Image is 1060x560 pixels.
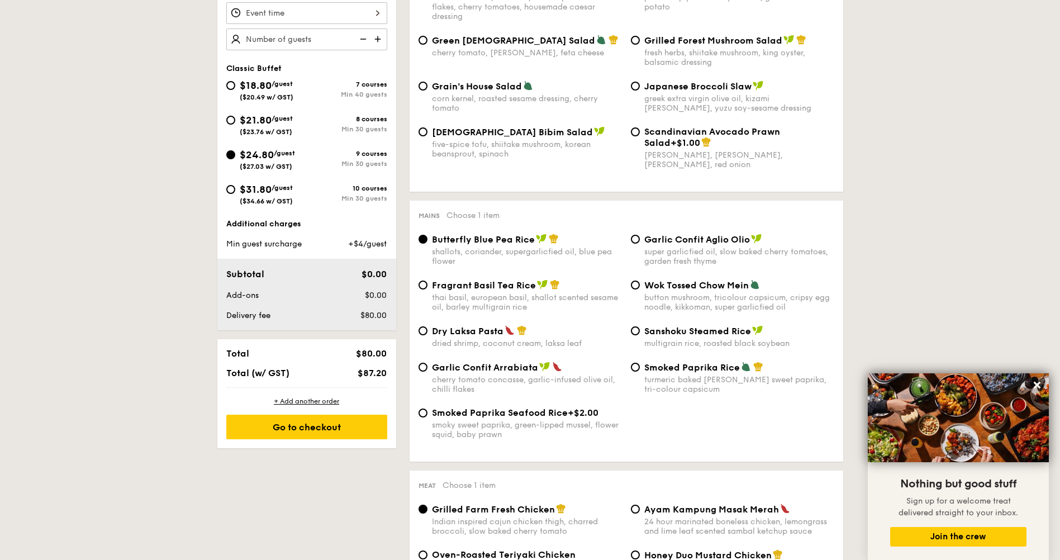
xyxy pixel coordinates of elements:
img: icon-reduce.1d2dbef1.svg [354,29,370,50]
div: fresh herbs, shiitake mushroom, king oyster, balsamic dressing [644,48,834,67]
input: Event time [226,2,387,24]
input: Dry Laksa Pastadried shrimp, coconut cream, laksa leaf [419,326,427,335]
span: Choose 1 item [446,211,500,220]
span: Meat [419,482,436,490]
input: Sanshoku Steamed Ricemultigrain rice, roasted black soybean [631,326,640,335]
button: Close [1028,376,1046,394]
img: icon-chef-hat.a58ddaea.svg [556,504,566,514]
img: icon-chef-hat.a58ddaea.svg [796,35,806,45]
div: corn kernel, roasted sesame dressing, cherry tomato [432,94,622,113]
img: icon-vegan.f8ff3823.svg [783,35,795,45]
div: + Add another order [226,397,387,406]
span: Add-ons [226,291,259,300]
img: icon-chef-hat.a58ddaea.svg [609,35,619,45]
span: ($34.66 w/ GST) [240,197,293,205]
span: Japanese Broccoli Slaw [644,81,752,92]
span: Butterfly Blue Pea Rice [432,234,535,245]
span: Oven-Roasted Teriyaki Chicken [432,549,576,560]
span: Wok Tossed Chow Mein [644,280,749,291]
span: Smoked Paprika Rice [644,362,740,373]
input: Garlic Confit Aglio Oliosuper garlicfied oil, slow baked cherry tomatoes, garden fresh thyme [631,235,640,244]
input: Number of guests [226,29,387,50]
img: icon-spicy.37a8142b.svg [552,362,562,372]
input: $31.80/guest($34.66 w/ GST)10 coursesMin 30 guests [226,185,235,194]
div: greek extra virgin olive oil, kizami [PERSON_NAME], yuzu soy-sesame dressing [644,94,834,113]
img: icon-vegetarian.fe4039eb.svg [523,80,533,91]
input: $18.80/guest($20.49 w/ GST)7 coursesMin 40 guests [226,81,235,90]
img: icon-vegan.f8ff3823.svg [536,234,547,244]
span: ($23.76 w/ GST) [240,128,292,136]
img: icon-spicy.37a8142b.svg [505,325,515,335]
div: cherry tomato, [PERSON_NAME], feta cheese [432,48,622,58]
input: Butterfly Blue Pea Riceshallots, coriander, supergarlicfied oil, blue pea flower [419,235,427,244]
span: /guest [274,149,295,157]
img: icon-chef-hat.a58ddaea.svg [773,549,783,559]
span: $0.00 [365,291,387,300]
div: Min 30 guests [307,160,387,168]
div: shallots, coriander, supergarlicfied oil, blue pea flower [432,247,622,266]
div: multigrain rice, roasted black soybean [644,339,834,348]
span: $31.80 [240,183,272,196]
span: /guest [272,115,293,122]
img: icon-chef-hat.a58ddaea.svg [549,234,559,244]
div: Additional charges [226,219,387,230]
div: Min 40 guests [307,91,387,98]
span: $24.80 [240,149,274,161]
img: icon-vegan.f8ff3823.svg [594,126,605,136]
div: Go to checkout [226,415,387,439]
span: Total [226,348,249,359]
div: turmeric baked [PERSON_NAME] sweet paprika, tri-colour capsicum [644,375,834,394]
span: Ayam Kampung Masak Merah [644,504,779,515]
span: /guest [272,184,293,192]
img: icon-vegetarian.fe4039eb.svg [750,279,760,290]
div: button mushroom, tricolour capsicum, cripsy egg noodle, kikkoman, super garlicfied oil [644,293,834,312]
input: Fragrant Basil Tea Ricethai basil, european basil, shallot scented sesame oil, barley multigrain ... [419,281,427,290]
input: Honey Duo Mustard Chickenhouse-blend mustard, maple soy baked potato, parsley [631,550,640,559]
input: $24.80/guest($27.03 w/ GST)9 coursesMin 30 guests [226,150,235,159]
span: Fragrant Basil Tea Rice [432,280,536,291]
img: icon-chef-hat.a58ddaea.svg [517,325,527,335]
div: super garlicfied oil, slow baked cherry tomatoes, garden fresh thyme [644,247,834,266]
button: Join the crew [890,527,1026,547]
input: Oven-Roasted Teriyaki Chickenhouse-blend teriyaki sauce, baby bok choy, king oyster and shiitake ... [419,550,427,559]
input: Smoked Paprika Seafood Rice+$2.00smoky sweet paprika, green-lipped mussel, flower squid, baby prawn [419,409,427,417]
div: 8 courses [307,115,387,123]
input: Grilled Forest Mushroom Saladfresh herbs, shiitake mushroom, king oyster, balsamic dressing [631,36,640,45]
span: Green [DEMOGRAPHIC_DATA] Salad [432,35,595,46]
div: 7 courses [307,80,387,88]
input: Smoked Paprika Riceturmeric baked [PERSON_NAME] sweet paprika, tri-colour capsicum [631,363,640,372]
span: Grain's House Salad [432,81,522,92]
span: Dry Laksa Pasta [432,326,503,336]
input: Ayam Kampung Masak Merah24 hour marinated boneless chicken, lemongrass and lime leaf scented samb... [631,505,640,514]
img: icon-chef-hat.a58ddaea.svg [753,362,763,372]
span: $21.80 [240,114,272,126]
img: icon-vegan.f8ff3823.svg [539,362,550,372]
span: Garlic Confit Arrabiata [432,362,538,373]
img: icon-vegan.f8ff3823.svg [752,325,763,335]
div: Min 30 guests [307,194,387,202]
div: 10 courses [307,184,387,192]
span: Sanshoku Steamed Rice [644,326,751,336]
img: icon-vegetarian.fe4039eb.svg [741,362,751,372]
span: [DEMOGRAPHIC_DATA] Bibim Salad [432,127,593,137]
span: $0.00 [362,269,387,279]
span: +$2.00 [568,407,598,418]
span: Sign up for a welcome treat delivered straight to your inbox. [899,496,1018,518]
span: $87.20 [358,368,387,378]
span: Total (w/ GST) [226,368,289,378]
span: Grilled Forest Mushroom Salad [644,35,782,46]
span: $18.80 [240,79,272,92]
span: Classic Buffet [226,64,282,73]
input: Grain's House Saladcorn kernel, roasted sesame dressing, cherry tomato [419,82,427,91]
span: Min guest surcharge [226,239,302,249]
img: icon-chef-hat.a58ddaea.svg [550,279,560,290]
div: 9 courses [307,150,387,158]
span: $80.00 [360,311,387,320]
span: +$4/guest [348,239,387,249]
span: /guest [272,80,293,88]
img: DSC07876-Edit02-Large.jpeg [868,373,1049,462]
span: ($20.49 w/ GST) [240,93,293,101]
span: ($27.03 w/ GST) [240,163,292,170]
img: icon-vegan.f8ff3823.svg [537,279,548,290]
span: Nothing but good stuff [900,477,1016,491]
